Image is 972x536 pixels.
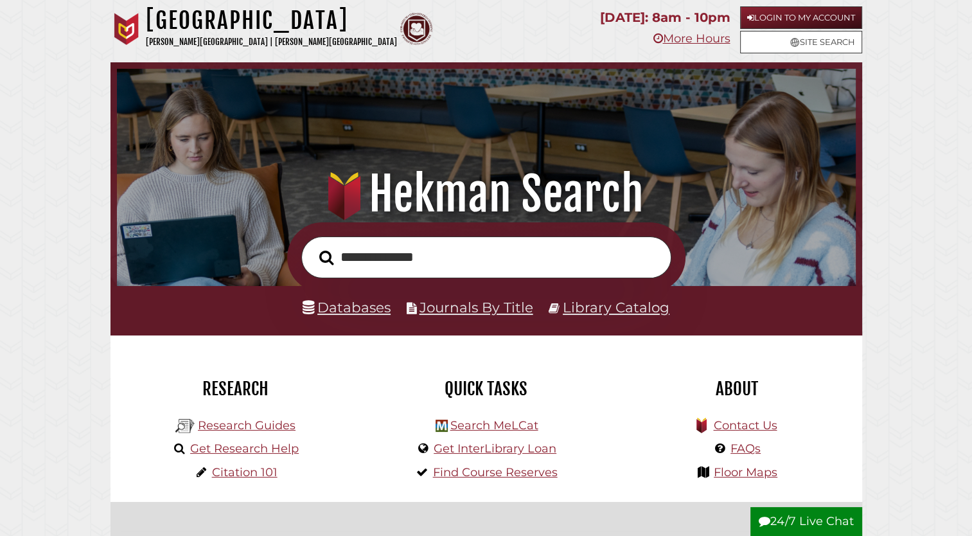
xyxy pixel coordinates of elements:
[131,166,841,222] h1: Hekman Search
[621,378,853,400] h2: About
[146,35,397,49] p: [PERSON_NAME][GEOGRAPHIC_DATA] | [PERSON_NAME][GEOGRAPHIC_DATA]
[198,418,296,433] a: Research Guides
[400,13,432,45] img: Calvin Theological Seminary
[740,6,862,29] a: Login to My Account
[730,442,761,456] a: FAQs
[146,6,397,35] h1: [GEOGRAPHIC_DATA]
[600,6,730,29] p: [DATE]: 8am - 10pm
[120,378,351,400] h2: Research
[319,249,333,265] i: Search
[313,247,340,269] button: Search
[175,416,195,436] img: Hekman Library Logo
[212,465,278,479] a: Citation 101
[110,13,143,45] img: Calvin University
[371,378,602,400] h2: Quick Tasks
[740,31,862,53] a: Site Search
[450,418,538,433] a: Search MeLCat
[713,418,777,433] a: Contact Us
[434,442,556,456] a: Get InterLibrary Loan
[433,465,558,479] a: Find Course Reserves
[563,299,669,316] a: Library Catalog
[714,465,777,479] a: Floor Maps
[420,299,533,316] a: Journals By Title
[303,299,391,316] a: Databases
[436,420,448,432] img: Hekman Library Logo
[190,442,299,456] a: Get Research Help
[653,31,730,46] a: More Hours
